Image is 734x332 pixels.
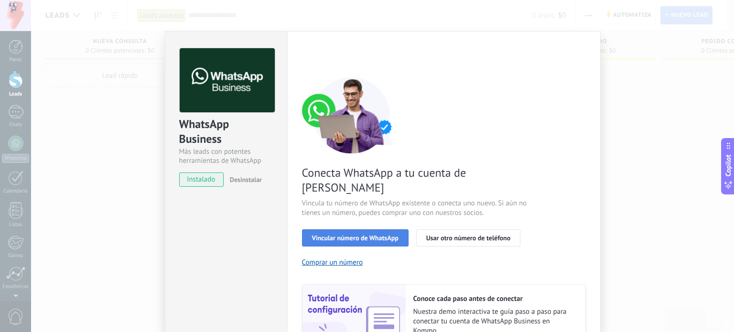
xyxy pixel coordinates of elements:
div: Más leads con potentes herramientas de WhatsApp [179,147,273,165]
h2: Conoce cada paso antes de conectar [413,294,576,303]
span: Vincular número de WhatsApp [312,235,399,241]
button: Desinstalar [226,172,262,187]
button: Comprar un número [302,258,363,267]
span: instalado [180,172,223,187]
span: Usar otro número de teléfono [426,235,510,241]
img: connect number [302,77,402,153]
span: Desinstalar [230,175,262,184]
span: Vincula tu número de WhatsApp existente o conecta uno nuevo. Si aún no tienes un número, puedes c... [302,199,529,218]
img: logo_main.png [180,48,275,113]
button: Vincular número de WhatsApp [302,229,409,246]
span: Conecta WhatsApp a tu cuenta de [PERSON_NAME] [302,165,529,195]
button: Usar otro número de teléfono [416,229,520,246]
div: WhatsApp Business [179,117,273,147]
span: Copilot [723,154,733,176]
